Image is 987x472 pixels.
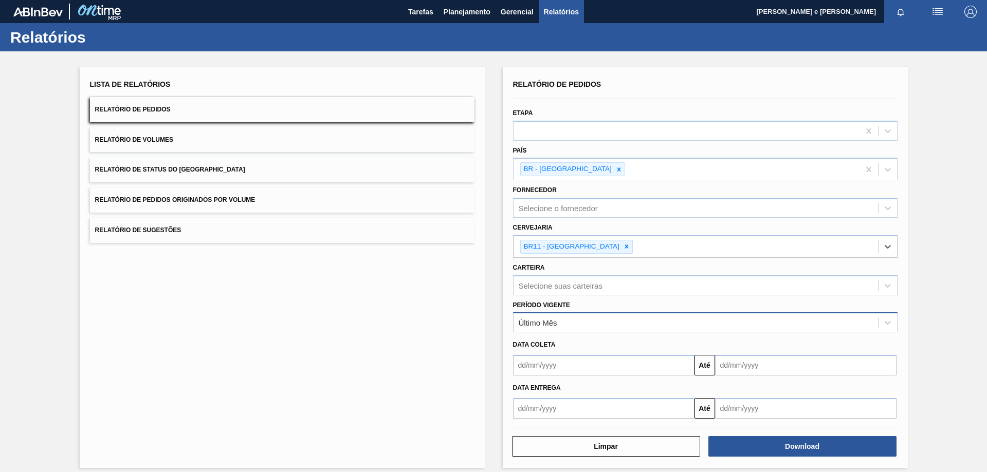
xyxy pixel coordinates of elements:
[521,163,613,176] div: BR - [GEOGRAPHIC_DATA]
[513,341,556,348] span: Data coleta
[90,157,474,182] button: Relatório de Status do [GEOGRAPHIC_DATA]
[513,355,694,375] input: dd/mm/yyyy
[10,31,193,43] h1: Relatórios
[964,6,977,18] img: Logout
[519,204,598,213] div: Selecione o fornecedor
[95,226,181,234] span: Relatório de Sugestões
[513,398,694,419] input: dd/mm/yyyy
[715,398,897,419] input: dd/mm/yyyy
[513,384,561,391] span: Data entrega
[708,436,897,457] button: Download
[95,196,255,203] span: Relatório de Pedidos Originados por Volume
[694,355,715,375] button: Até
[90,127,474,153] button: Relatório de Volumes
[715,355,897,375] input: dd/mm/yyyy
[884,5,917,19] button: Notificações
[444,6,490,18] span: Planejamento
[95,106,171,113] span: Relatório de Pedidos
[513,109,533,117] label: Etapa
[13,7,63,16] img: TNhmsLtSVTkK8tSr43FrP2fwEKptu5GPRR3wAAAABJRU5ErkJggg==
[513,301,570,309] label: Período Vigente
[512,436,700,457] button: Limpar
[513,186,557,194] label: Fornecedor
[90,80,171,88] span: Lista de Relatórios
[513,224,553,231] label: Cervejaria
[90,187,474,213] button: Relatório de Pedidos Originados por Volume
[931,6,944,18] img: userActions
[95,166,245,173] span: Relatório de Status do [GEOGRAPHIC_DATA]
[513,264,545,271] label: Carteira
[95,136,173,143] span: Relatório de Volumes
[544,6,579,18] span: Relatórios
[90,97,474,122] button: Relatório de Pedidos
[694,398,715,419] button: Até
[521,240,621,253] div: BR11 - [GEOGRAPHIC_DATA]
[513,80,601,88] span: Relatório de Pedidos
[408,6,433,18] span: Tarefas
[519,281,602,290] div: Selecione suas carteiras
[501,6,534,18] span: Gerencial
[90,218,474,243] button: Relatório de Sugestões
[513,147,527,154] label: País
[519,318,557,327] div: Último Mês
